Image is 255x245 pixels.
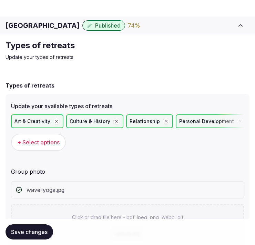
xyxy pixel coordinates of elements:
[11,114,63,128] div: Art & Creativity
[17,139,60,146] span: + Select options
[11,103,244,109] label: Update your available types of retreats
[126,114,173,128] div: Relationship
[6,224,53,239] button: Save changes
[11,134,66,151] button: + Select options
[6,40,237,51] h2: Types of retreats
[176,114,247,128] div: Personal Development
[66,114,123,128] div: Culture & History
[11,228,48,235] span: Save changes
[82,20,125,31] button: Published
[128,21,140,30] div: 74 %
[95,22,121,29] span: Published
[72,214,183,221] p: Click or drag file here - pdf, jpeg, png, webp, gif
[232,18,249,33] button: Toggle sidebar
[128,21,140,30] button: 74%
[27,186,64,194] span: wave-yoga.jpg
[6,21,80,30] h1: [GEOGRAPHIC_DATA]
[11,165,244,176] div: Group photo
[6,81,54,90] h2: Types of retreats
[6,54,237,61] p: Update your types of retreats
